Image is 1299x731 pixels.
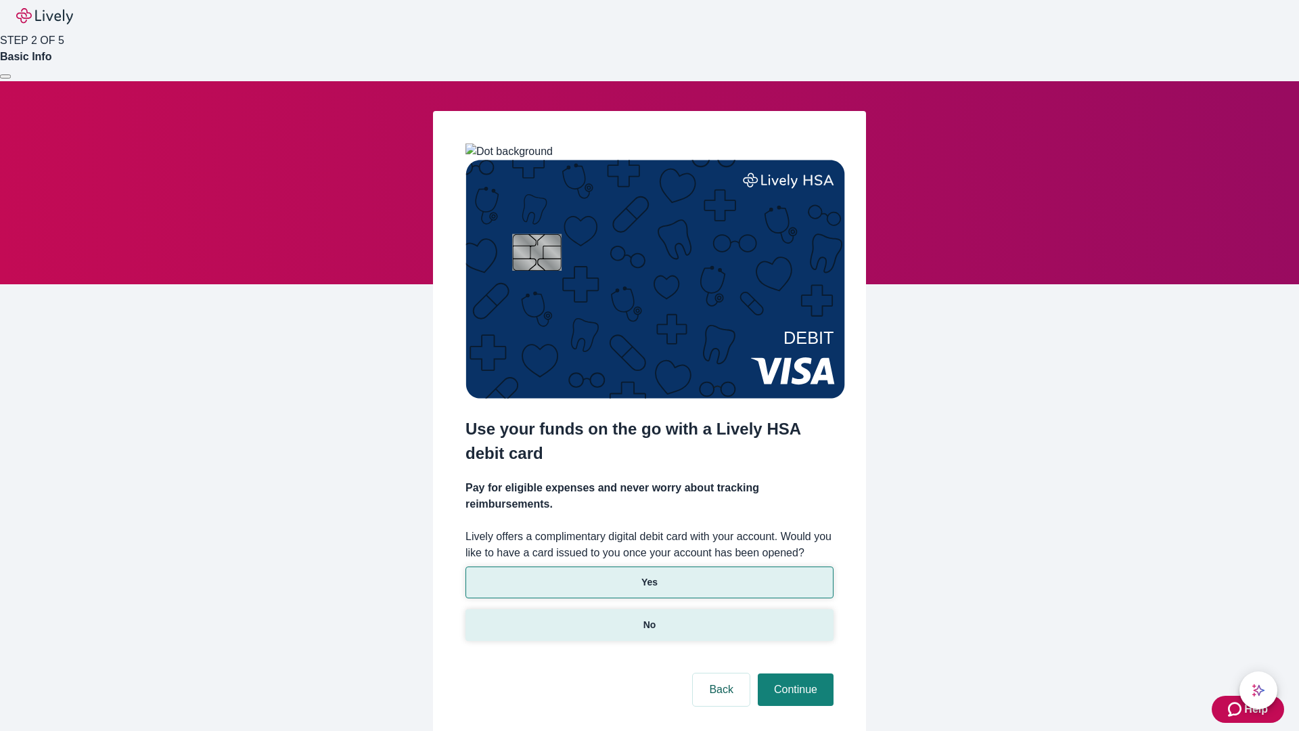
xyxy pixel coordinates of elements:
[465,160,845,399] img: Debit card
[641,575,658,590] p: Yes
[465,609,834,641] button: No
[758,673,834,706] button: Continue
[1228,701,1244,717] svg: Zendesk support icon
[1252,684,1265,697] svg: Lively AI Assistant
[1244,701,1268,717] span: Help
[16,8,73,24] img: Lively
[465,143,553,160] img: Dot background
[693,673,750,706] button: Back
[465,529,834,561] label: Lively offers a complimentary digital debit card with your account. Would you like to have a card...
[465,417,834,466] h2: Use your funds on the go with a Lively HSA debit card
[465,567,834,598] button: Yes
[1239,671,1277,709] button: chat
[465,480,834,512] h4: Pay for eligible expenses and never worry about tracking reimbursements.
[643,618,656,632] p: No
[1212,696,1284,723] button: Zendesk support iconHelp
